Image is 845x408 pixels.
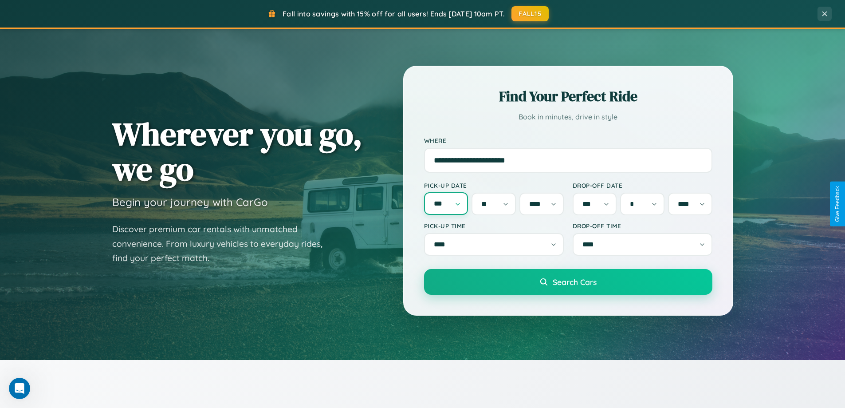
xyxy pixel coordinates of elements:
[553,277,597,287] span: Search Cars
[573,182,712,189] label: Drop-off Date
[112,222,334,265] p: Discover premium car rentals with unmatched convenience. From luxury vehicles to everyday rides, ...
[424,137,712,144] label: Where
[573,222,712,230] label: Drop-off Time
[112,195,268,209] h3: Begin your journey with CarGo
[283,9,505,18] span: Fall into savings with 15% off for all users! Ends [DATE] 10am PT.
[424,222,564,230] label: Pick-up Time
[112,116,362,186] h1: Wherever you go, we go
[424,269,712,295] button: Search Cars
[424,87,712,106] h2: Find Your Perfect Ride
[9,378,30,399] iframe: Intercom live chat
[511,6,549,21] button: FALL15
[424,111,712,123] p: Book in minutes, drive in style
[834,186,841,222] div: Give Feedback
[424,182,564,189] label: Pick-up Date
